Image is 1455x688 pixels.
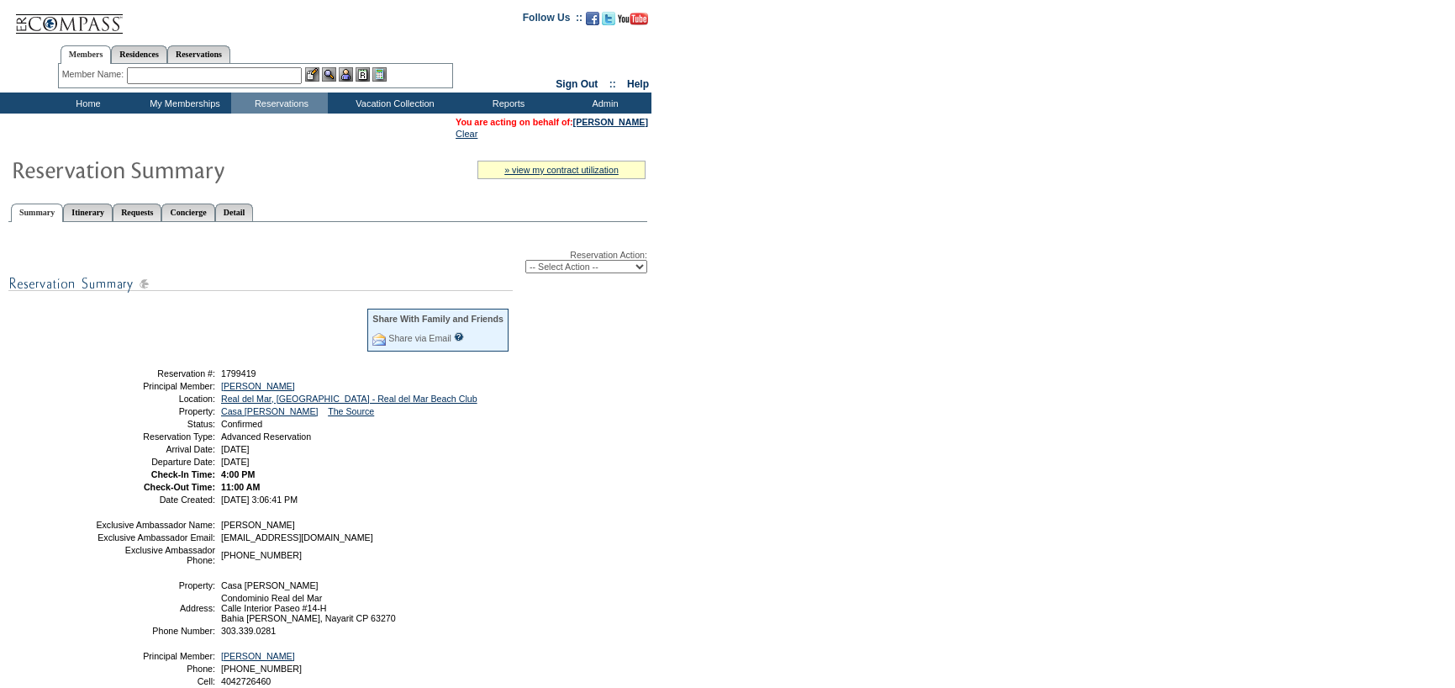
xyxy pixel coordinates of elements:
[456,129,477,139] a: Clear
[458,93,555,114] td: Reports
[328,93,458,114] td: Vacation Collection
[231,93,328,114] td: Reservations
[221,676,271,686] span: 4042726460
[221,626,276,636] span: 303.339.0281
[151,469,215,479] strong: Check-In Time:
[618,17,648,27] a: Subscribe to our YouTube Channel
[456,117,648,127] span: You are acting on behalf of:
[215,204,254,221] a: Detail
[221,444,250,454] span: [DATE]
[573,117,648,127] a: [PERSON_NAME]
[95,368,215,378] td: Reservation #:
[339,67,353,82] img: Impersonate
[221,593,396,623] span: Condominio Real del Mar Calle Interior Paseo #14-H Bahia [PERSON_NAME], Nayarit CP 63270
[95,580,215,590] td: Property:
[161,204,214,221] a: Concierge
[95,626,215,636] td: Phone Number:
[221,532,373,542] span: [EMAIL_ADDRESS][DOMAIN_NAME]
[523,10,583,30] td: Follow Us ::
[95,593,215,623] td: Address:
[618,13,648,25] img: Subscribe to our YouTube Channel
[95,495,215,505] td: Date Created:
[8,273,513,294] img: subTtlResSummary.gif
[221,381,295,391] a: [PERSON_NAME]
[111,45,167,63] a: Residences
[95,651,215,661] td: Principal Member:
[221,457,250,467] span: [DATE]
[62,67,127,82] div: Member Name:
[627,78,649,90] a: Help
[95,664,215,674] td: Phone:
[388,333,451,343] a: Share via Email
[95,419,215,429] td: Status:
[305,67,319,82] img: b_edit.gif
[221,368,256,378] span: 1799419
[95,406,215,416] td: Property:
[221,419,262,429] span: Confirmed
[95,394,215,404] td: Location:
[11,204,63,222] a: Summary
[95,545,215,565] td: Exclusive Ambassador Phone:
[221,664,302,674] span: [PHONE_NUMBER]
[586,17,599,27] a: Become our fan on Facebook
[113,204,161,221] a: Requests
[11,152,347,186] img: Reservaton Summary
[454,332,464,341] input: What is this?
[144,482,215,492] strong: Check-Out Time:
[221,520,295,530] span: [PERSON_NAME]
[221,550,302,560] span: [PHONE_NUMBER]
[95,520,215,530] td: Exclusive Ambassador Name:
[504,165,619,175] a: » view my contract utilization
[356,67,370,82] img: Reservations
[221,482,260,492] span: 11:00 AM
[8,250,647,273] div: Reservation Action:
[63,204,113,221] a: Itinerary
[95,532,215,542] td: Exclusive Ambassador Email:
[322,67,336,82] img: View
[167,45,230,63] a: Reservations
[95,381,215,391] td: Principal Member:
[221,651,295,661] a: [PERSON_NAME]
[61,45,112,64] a: Members
[134,93,231,114] td: My Memberships
[555,93,651,114] td: Admin
[221,394,477,404] a: Real del Mar, [GEOGRAPHIC_DATA] - Real del Mar Beach Club
[586,12,599,25] img: Become our fan on Facebook
[95,444,215,454] td: Arrival Date:
[221,406,318,416] a: Casa [PERSON_NAME]
[602,12,615,25] img: Follow us on Twitter
[609,78,616,90] span: ::
[221,580,318,590] span: Casa [PERSON_NAME]
[221,431,311,442] span: Advanced Reservation
[372,314,503,324] div: Share With Family and Friends
[328,406,374,416] a: The Source
[95,457,215,467] td: Departure Date:
[372,67,387,82] img: b_calculator.gif
[556,78,598,90] a: Sign Out
[95,676,215,686] td: Cell:
[602,17,615,27] a: Follow us on Twitter
[38,93,134,114] td: Home
[221,469,255,479] span: 4:00 PM
[221,495,298,505] span: [DATE] 3:06:41 PM
[95,431,215,442] td: Reservation Type:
